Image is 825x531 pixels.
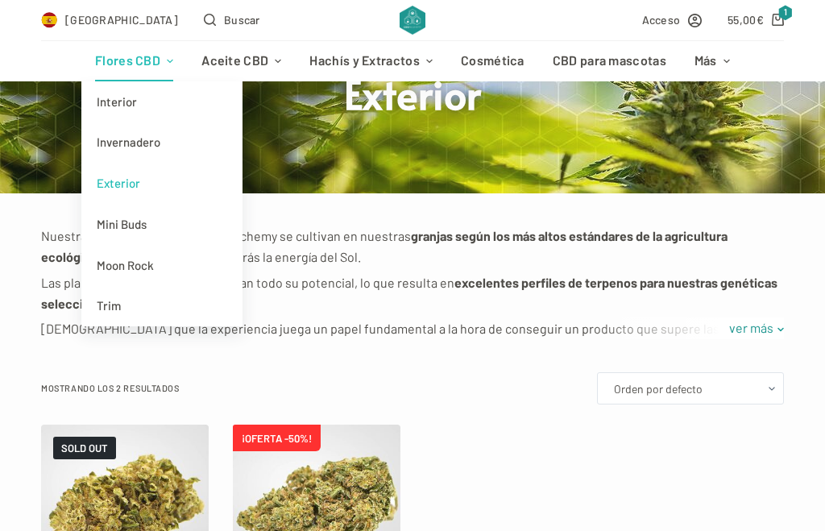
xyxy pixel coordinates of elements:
span: Buscar [224,10,260,29]
span: 1 [778,5,793,20]
a: ver más [719,317,784,338]
strong: excelentes perfiles de terpenos para nuestras genéticas seleccionadas. [41,275,777,311]
a: Acceso [642,10,703,29]
a: Más [680,41,744,81]
img: CBD Alchemy [400,6,425,35]
p: Mostrando los 2 resultados [41,381,179,396]
p: [DEMOGRAPHIC_DATA] que la experiencia juega un papel fundamental a la hora de conseguir un produc... [41,318,784,361]
span: € [757,13,764,27]
a: Interior [81,81,243,122]
a: Hachís y Extractos [296,41,447,81]
span: [GEOGRAPHIC_DATA] [65,10,178,29]
nav: Menú de cabecera [81,41,744,81]
select: Pedido de la tienda [597,372,784,404]
a: Select Country [41,10,178,29]
a: Mini Buds [81,204,243,245]
a: Aceite CBD [188,41,296,81]
a: Carro de compra [728,10,784,29]
a: Cosmética [447,41,539,81]
img: ES Flag [41,12,57,28]
a: Trim [81,285,243,326]
a: Flores CBD [81,41,188,81]
p: Nuestras inflorescencias de CBD Alchemy se cultivan en nuestras en estas flores, encontrarás la e... [41,226,784,268]
a: CBD para mascotas [538,41,680,81]
span: SOLD OUT [53,437,116,459]
h1: Exterior [110,67,715,119]
p: Las plantas cultivadas al Sol expresan todo su potencial, lo que resulta en [41,272,784,315]
button: Abrir formulario de búsqueda [204,10,260,29]
bdi: 55,00 [728,13,764,27]
a: Exterior [81,163,243,204]
span: Acceso [642,10,681,29]
span: ¡OFERTA -50%! [233,425,321,451]
a: Invernadero [81,122,243,163]
a: Moon Rock [81,245,243,286]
